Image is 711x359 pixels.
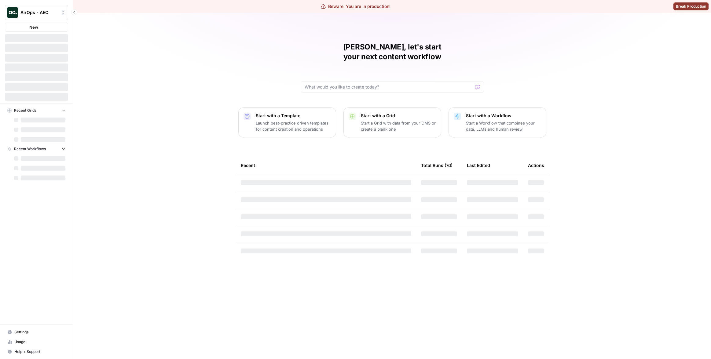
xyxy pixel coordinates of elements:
span: Settings [14,329,65,335]
p: Start with a Workflow [466,113,541,119]
button: Break Production [673,2,709,10]
div: Actions [528,157,544,174]
p: Start with a Template [256,113,331,119]
span: Recent Grids [14,108,36,113]
input: What would you like to create today? [305,84,473,90]
span: New [29,24,38,30]
a: Usage [5,337,68,347]
span: Recent Workflows [14,146,46,152]
span: Help + Support [14,349,65,354]
span: Usage [14,339,65,345]
button: Help + Support [5,347,68,357]
button: Start with a GridStart a Grid with data from your CMS or create a blank one [343,107,441,137]
span: Break Production [676,4,706,9]
button: New [5,23,68,32]
img: AirOps - AEO Logo [7,7,18,18]
div: Recent [241,157,411,174]
button: Start with a TemplateLaunch best-practice driven templates for content creation and operations [238,107,336,137]
a: Settings [5,327,68,337]
div: Last Edited [467,157,490,174]
button: Recent Grids [5,106,68,115]
div: Beware! You are in production! [321,3,390,9]
p: Start a Grid with data from your CMS or create a blank one [361,120,436,132]
h1: [PERSON_NAME], let's start your next content workflow [301,42,484,62]
button: Recent Workflows [5,144,68,154]
p: Start with a Grid [361,113,436,119]
p: Launch best-practice driven templates for content creation and operations [256,120,331,132]
button: Workspace: AirOps - AEO [5,5,68,20]
button: Start with a WorkflowStart a Workflow that combines your data, LLMs and human review [449,107,546,137]
p: Start a Workflow that combines your data, LLMs and human review [466,120,541,132]
div: Total Runs (7d) [421,157,453,174]
span: AirOps - AEO [20,9,57,16]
